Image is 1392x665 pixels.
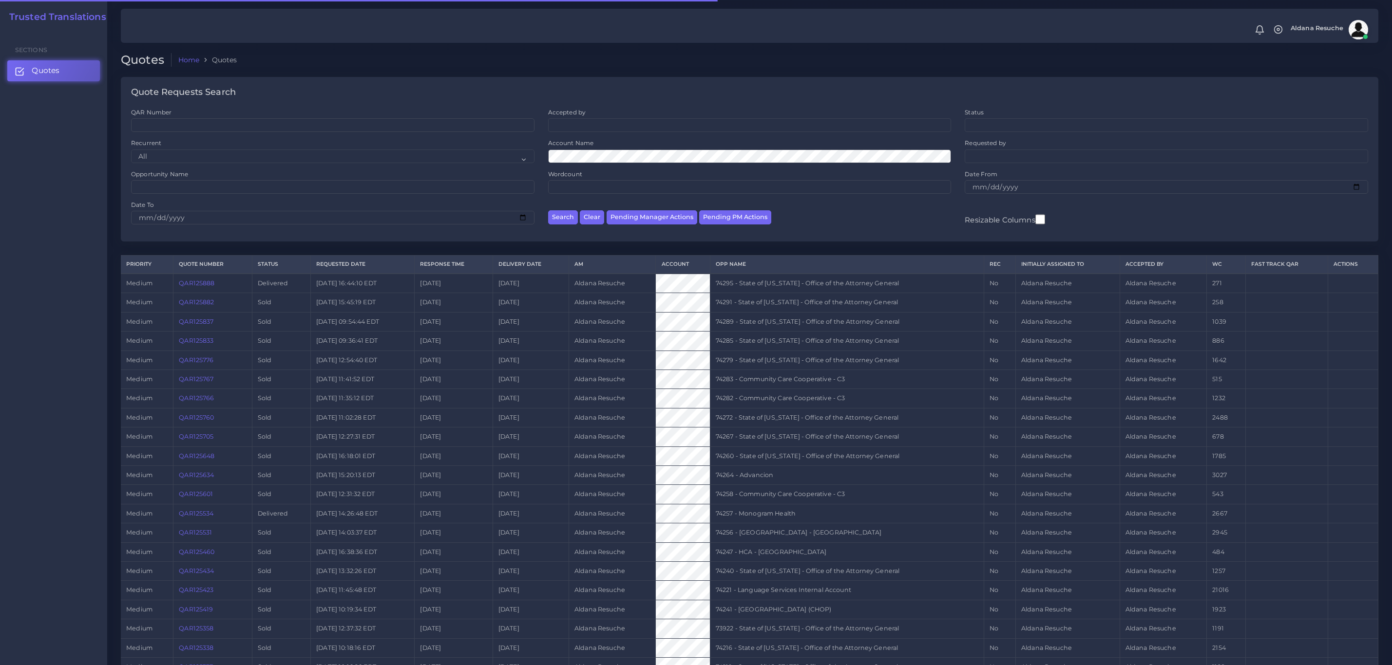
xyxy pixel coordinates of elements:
[1015,504,1120,523] td: Aldana Resuche
[311,274,415,293] td: [DATE] 16:44:10 EDT
[569,600,656,619] td: Aldana Resuche
[569,351,656,369] td: Aldana Resuche
[252,312,310,331] td: Sold
[1015,619,1120,638] td: Aldana Resuche
[569,389,656,408] td: Aldana Resuche
[311,408,415,427] td: [DATE] 11:02:28 EDT
[1207,465,1246,484] td: 3027
[126,433,153,440] span: medium
[415,600,493,619] td: [DATE]
[984,485,1015,504] td: No
[710,523,984,542] td: 74256 - [GEOGRAPHIC_DATA] - [GEOGRAPHIC_DATA]
[131,170,188,178] label: Opportunity Name
[569,332,656,351] td: Aldana Resuche
[131,87,236,98] h4: Quote Requests Search
[415,256,493,274] th: Response Time
[984,369,1015,388] td: No
[710,638,984,657] td: 74216 - State of [US_STATE] - Office of the Attorney General
[126,567,153,574] span: medium
[311,485,415,504] td: [DATE] 12:31:32 EDT
[1349,20,1368,39] img: avatar
[1207,485,1246,504] td: 543
[179,529,212,536] a: QAR125531
[311,332,415,351] td: [DATE] 09:36:41 EDT
[965,108,984,116] label: Status
[569,369,656,388] td: Aldana Resuche
[415,504,493,523] td: [DATE]
[984,351,1015,369] td: No
[1015,369,1120,388] td: Aldana Resuche
[569,256,656,274] th: AM
[1120,389,1207,408] td: Aldana Resuche
[1207,619,1246,638] td: 1191
[493,351,569,369] td: [DATE]
[179,298,214,306] a: QAR125882
[179,414,214,421] a: QAR125760
[984,408,1015,427] td: No
[569,293,656,312] td: Aldana Resuche
[1035,213,1045,225] input: Resizable Columns
[179,567,214,574] a: QAR125434
[710,312,984,331] td: 74289 - State of [US_STATE] - Office of the Attorney General
[1120,542,1207,561] td: Aldana Resuche
[569,465,656,484] td: Aldana Resuche
[569,619,656,638] td: Aldana Resuche
[2,12,106,23] a: Trusted Translations
[569,446,656,465] td: Aldana Resuche
[311,561,415,580] td: [DATE] 13:32:26 EDT
[252,619,310,638] td: Sold
[1207,638,1246,657] td: 2154
[1120,408,1207,427] td: Aldana Resuche
[179,471,214,479] a: QAR125634
[1015,274,1120,293] td: Aldana Resuche
[179,644,213,651] a: QAR125338
[126,529,153,536] span: medium
[1120,465,1207,484] td: Aldana Resuche
[1207,427,1246,446] td: 678
[710,256,984,274] th: Opp Name
[415,293,493,312] td: [DATE]
[569,312,656,331] td: Aldana Resuche
[548,139,594,147] label: Account Name
[1120,446,1207,465] td: Aldana Resuche
[493,256,569,274] th: Delivery Date
[1207,561,1246,580] td: 1257
[710,446,984,465] td: 74260 - State of [US_STATE] - Office of the Attorney General
[252,542,310,561] td: Sold
[493,485,569,504] td: [DATE]
[15,46,47,54] span: Sections
[493,638,569,657] td: [DATE]
[1207,256,1246,274] th: WC
[580,210,604,224] button: Clear
[126,471,153,479] span: medium
[252,389,310,408] td: Sold
[569,427,656,446] td: Aldana Resuche
[710,542,984,561] td: 74247 - HCA - [GEOGRAPHIC_DATA]
[1207,446,1246,465] td: 1785
[252,293,310,312] td: Sold
[984,389,1015,408] td: No
[415,561,493,580] td: [DATE]
[1015,542,1120,561] td: Aldana Resuche
[173,256,252,274] th: Quote Number
[126,625,153,632] span: medium
[1120,485,1207,504] td: Aldana Resuche
[252,600,310,619] td: Sold
[415,465,493,484] td: [DATE]
[984,293,1015,312] td: No
[199,55,237,65] li: Quotes
[311,351,415,369] td: [DATE] 12:54:40 EDT
[126,318,153,325] span: medium
[710,619,984,638] td: 73922 - State of [US_STATE] - Office of the Attorney General
[493,542,569,561] td: [DATE]
[126,644,153,651] span: medium
[1015,638,1120,657] td: Aldana Resuche
[415,332,493,351] td: [DATE]
[131,139,161,147] label: Recurrent
[984,581,1015,600] td: No
[179,375,213,383] a: QAR125767
[126,414,153,421] span: medium
[1120,619,1207,638] td: Aldana Resuche
[415,351,493,369] td: [DATE]
[126,452,153,460] span: medium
